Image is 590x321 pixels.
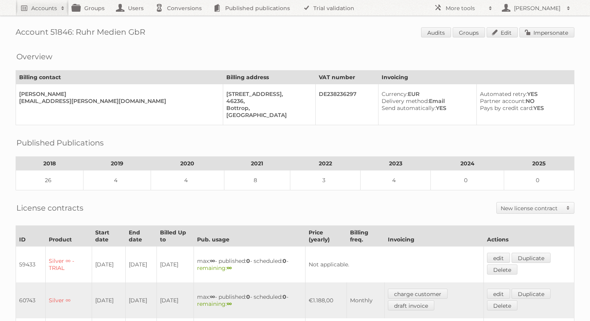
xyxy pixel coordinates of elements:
a: charge customer [388,289,448,299]
td: 0 [431,170,504,190]
h2: [PERSON_NAME] [512,4,563,12]
td: Silver ∞ [46,282,92,318]
a: draft invoice [388,300,434,310]
td: 60743 [16,282,46,318]
h1: Account 51846: Ruhr Medien GbR [16,27,574,39]
td: 0 [504,170,574,190]
td: 4 [151,170,224,190]
td: max: - published: - scheduled: - [194,247,306,283]
div: Email [382,98,470,105]
h2: Published Publications [16,137,104,149]
th: Billed Up to [157,226,194,247]
th: Billing address [223,71,316,84]
span: remaining: [197,300,232,307]
strong: 0 [246,257,250,264]
th: 2024 [431,157,504,170]
span: Automated retry: [480,90,527,98]
th: 2023 [361,157,431,170]
a: edit [487,289,510,299]
div: [STREET_ADDRESS], [226,90,309,98]
div: YES [382,105,470,112]
td: [DATE] [157,247,194,283]
strong: ∞ [210,257,215,264]
span: Pays by credit card: [480,105,533,112]
td: 4 [361,170,431,190]
td: DE238236297 [316,84,379,125]
a: Duplicate [512,289,551,299]
a: Impersonate [519,27,574,37]
strong: ∞ [210,293,215,300]
h2: New license contract [501,204,562,212]
strong: 0 [283,293,286,300]
td: [DATE] [125,247,157,283]
a: Audits [421,27,451,37]
a: edit [487,253,510,263]
a: Delete [487,300,517,310]
strong: ∞ [227,300,232,307]
div: [GEOGRAPHIC_DATA] [226,112,309,119]
th: Billing contact [16,71,223,84]
th: Actions [484,226,574,247]
th: ID [16,226,46,247]
span: Delivery method: [382,98,429,105]
th: Product [46,226,92,247]
th: 2018 [16,157,84,170]
th: 2020 [151,157,224,170]
th: 2022 [290,157,361,170]
th: Price (yearly) [305,226,347,247]
div: Bottrop, [226,105,309,112]
td: 26 [16,170,84,190]
span: Currency: [382,90,408,98]
td: 8 [224,170,290,190]
strong: ∞ [227,264,232,271]
th: Billing freq. [347,226,385,247]
td: €1.188,00 [305,282,347,318]
a: Groups [453,27,485,37]
td: [DATE] [92,282,125,318]
strong: 0 [283,257,286,264]
th: Invoicing [385,226,484,247]
span: remaining: [197,264,232,271]
div: YES [480,90,568,98]
div: [EMAIL_ADDRESS][PERSON_NAME][DOMAIN_NAME] [19,98,217,105]
th: Pub. usage [194,226,306,247]
span: Toggle [562,202,574,213]
strong: 0 [246,293,250,300]
div: 46236, [226,98,309,105]
td: Monthly [347,282,385,318]
td: [DATE] [92,247,125,283]
div: [PERSON_NAME] [19,90,217,98]
th: Start date [92,226,125,247]
th: 2025 [504,157,574,170]
a: Delete [487,264,517,275]
div: EUR [382,90,470,98]
td: 3 [290,170,361,190]
td: [DATE] [125,282,157,318]
th: Invoicing [379,71,574,84]
div: NO [480,98,568,105]
h2: Overview [16,51,52,62]
span: Partner account: [480,98,526,105]
td: max: - published: - scheduled: - [194,282,306,318]
th: VAT number [316,71,379,84]
td: Silver ∞ - TRIAL [46,247,92,283]
h2: Accounts [31,4,57,12]
a: Duplicate [512,253,551,263]
td: [DATE] [157,282,194,318]
th: End date [125,226,157,247]
a: Edit [487,27,518,37]
td: 4 [84,170,151,190]
h2: License contracts [16,202,84,214]
span: Send automatically: [382,105,436,112]
div: YES [480,105,568,112]
td: Not applicable. [305,247,484,283]
a: New license contract [497,202,574,213]
h2: More tools [446,4,485,12]
td: 59433 [16,247,46,283]
th: 2019 [84,157,151,170]
th: 2021 [224,157,290,170]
